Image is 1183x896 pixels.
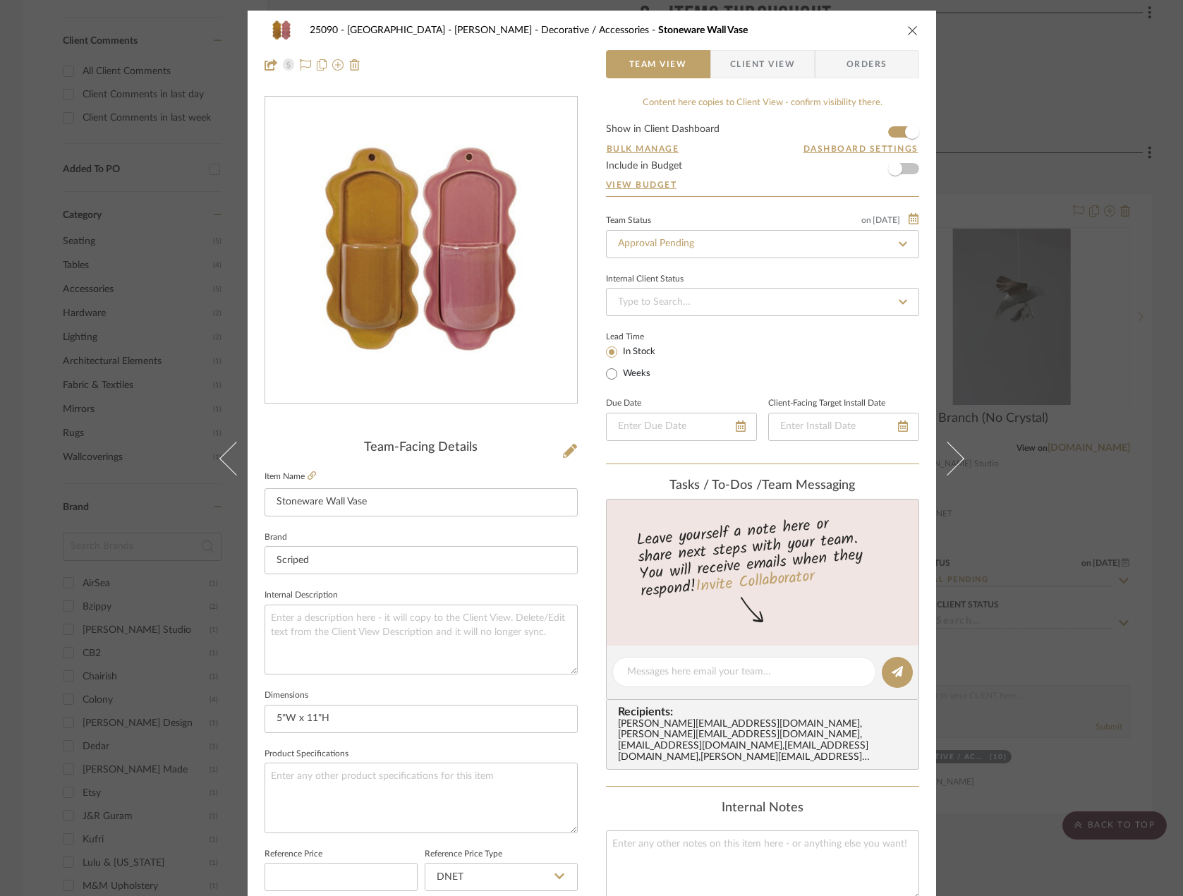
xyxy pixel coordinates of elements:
[606,230,919,258] input: Type to Search…
[606,179,919,190] a: View Budget
[620,346,655,358] label: In Stock
[265,751,348,758] label: Product Specifications
[606,413,757,441] input: Enter Due Date
[694,564,815,600] a: Invite Collaborator
[265,592,338,599] label: Internal Description
[730,50,795,78] span: Client View
[604,509,921,603] div: Leave yourself a note here or share next steps with your team. You will receive emails when they ...
[276,97,566,404] img: dc9369f7-1834-44c1-85a2-c812cbd3b080_436x436.jpg
[265,97,577,404] div: 0
[906,24,919,37] button: close
[310,25,541,35] span: 25090 - [GEOGRAPHIC_DATA] - [PERSON_NAME]
[669,479,762,492] span: Tasks / To-Dos /
[606,217,651,224] div: Team Status
[425,851,502,858] label: Reference Price Type
[861,216,871,224] span: on
[265,851,322,858] label: Reference Price
[606,801,919,816] div: Internal Notes
[618,706,913,718] span: Recipients:
[265,546,578,574] input: Enter Brand
[871,215,902,225] span: [DATE]
[606,96,919,110] div: Content here copies to Client View - confirm visibility there.
[831,50,903,78] span: Orders
[768,400,885,407] label: Client-Facing Target Install Date
[265,471,316,483] label: Item Name
[629,50,687,78] span: Team View
[606,276,684,283] div: Internal Client Status
[265,440,578,456] div: Team-Facing Details
[803,143,919,155] button: Dashboard Settings
[265,16,298,44] img: dc9369f7-1834-44c1-85a2-c812cbd3b080_48x40.jpg
[606,343,679,382] mat-radio-group: Select item type
[606,400,641,407] label: Due Date
[606,288,919,316] input: Type to Search…
[606,478,919,494] div: team Messaging
[606,330,679,343] label: Lead Time
[349,59,360,71] img: Remove from project
[618,719,913,764] div: [PERSON_NAME][EMAIL_ADDRESS][DOMAIN_NAME] , [PERSON_NAME][EMAIL_ADDRESS][DOMAIN_NAME] , [EMAIL_AD...
[620,368,650,380] label: Weeks
[768,413,919,441] input: Enter Install Date
[265,692,308,699] label: Dimensions
[265,534,287,541] label: Brand
[541,25,658,35] span: Decorative / Accessories
[658,25,748,35] span: Stoneware Wall Vase
[606,143,680,155] button: Bulk Manage
[265,705,578,733] input: Enter the dimensions of this item
[265,488,578,516] input: Enter Item Name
